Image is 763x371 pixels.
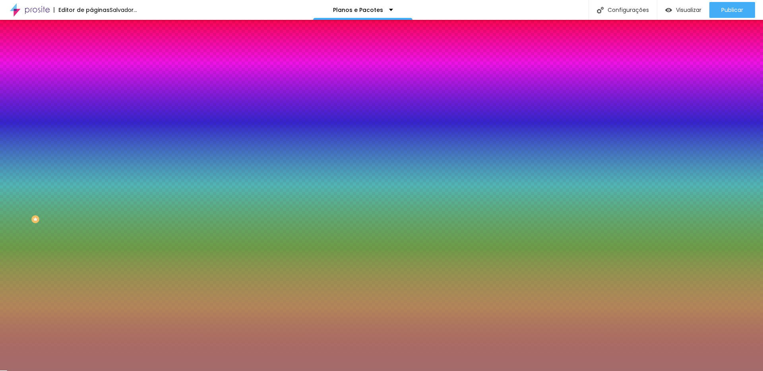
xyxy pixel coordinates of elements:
[58,6,110,14] font: Editor de páginas
[657,2,709,18] button: Visualizar
[608,6,649,14] font: Configurações
[597,7,604,14] img: Ícone
[721,6,743,14] font: Publicar
[333,6,383,14] font: Planos e Pacotes
[709,2,755,18] button: Publicar
[110,6,137,14] font: Salvador...
[676,6,701,14] font: Visualizar
[665,7,672,14] img: view-1.svg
